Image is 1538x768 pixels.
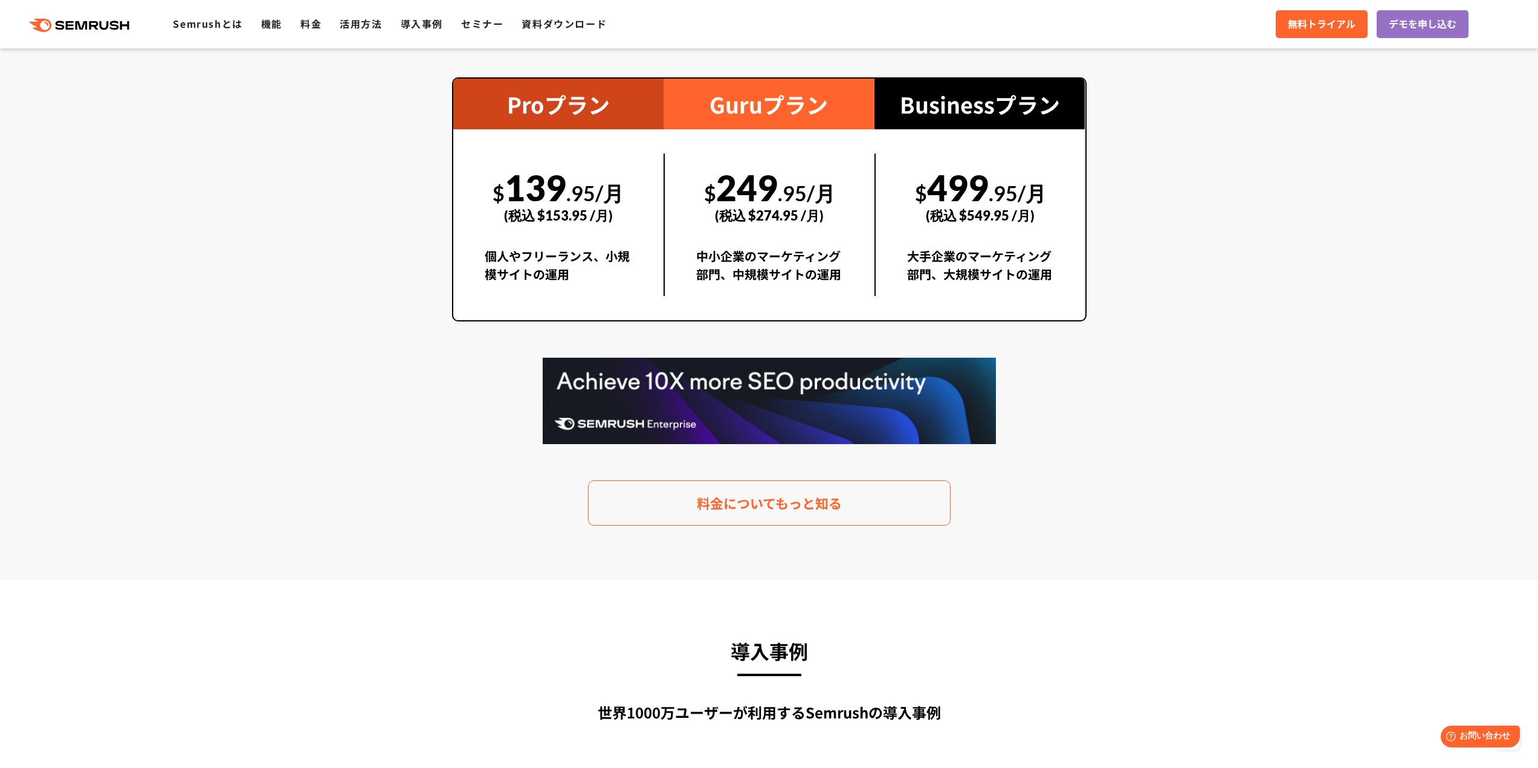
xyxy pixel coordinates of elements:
[261,16,282,31] a: 機能
[452,634,1087,667] h3: 導入事例
[696,247,843,296] div: 中小企業のマーケティング部門、中規模サイトの運用
[907,194,1054,237] div: (税込 $549.95 /月)
[1276,10,1368,38] a: 無料トライアル
[485,194,633,237] div: (税込 $153.95 /月)
[173,16,242,31] a: Semrushとは
[493,181,505,205] span: $
[907,247,1054,296] div: 大手企業のマーケティング部門、大規模サイトの運用
[461,16,503,31] a: セミナー
[664,79,874,129] div: Guruプラン
[453,79,664,129] div: Proプラン
[1389,16,1456,32] span: デモを申し込む
[485,153,633,237] div: 139
[1430,721,1525,755] iframe: Help widget launcher
[696,194,843,237] div: (税込 $274.95 /月)
[696,153,843,237] div: 249
[874,79,1085,129] div: Businessプラン
[340,16,382,31] a: 活用方法
[915,181,927,205] span: $
[522,16,607,31] a: 資料ダウンロード
[697,492,842,514] span: 料金についてもっと知る
[401,16,443,31] a: 導入事例
[1288,16,1355,32] span: 無料トライアル
[588,480,951,526] a: 料金についてもっと知る
[485,247,633,296] div: 個人やフリーランス、小規模サイトの運用
[566,181,624,205] span: .95/月
[907,153,1054,237] div: 499
[778,181,835,205] span: .95/月
[989,181,1046,205] span: .95/月
[452,702,1087,723] div: 世界1000万ユーザーが利用する Semrushの導入事例
[300,16,321,31] a: 料金
[1377,10,1469,38] a: デモを申し込む
[704,181,716,205] span: $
